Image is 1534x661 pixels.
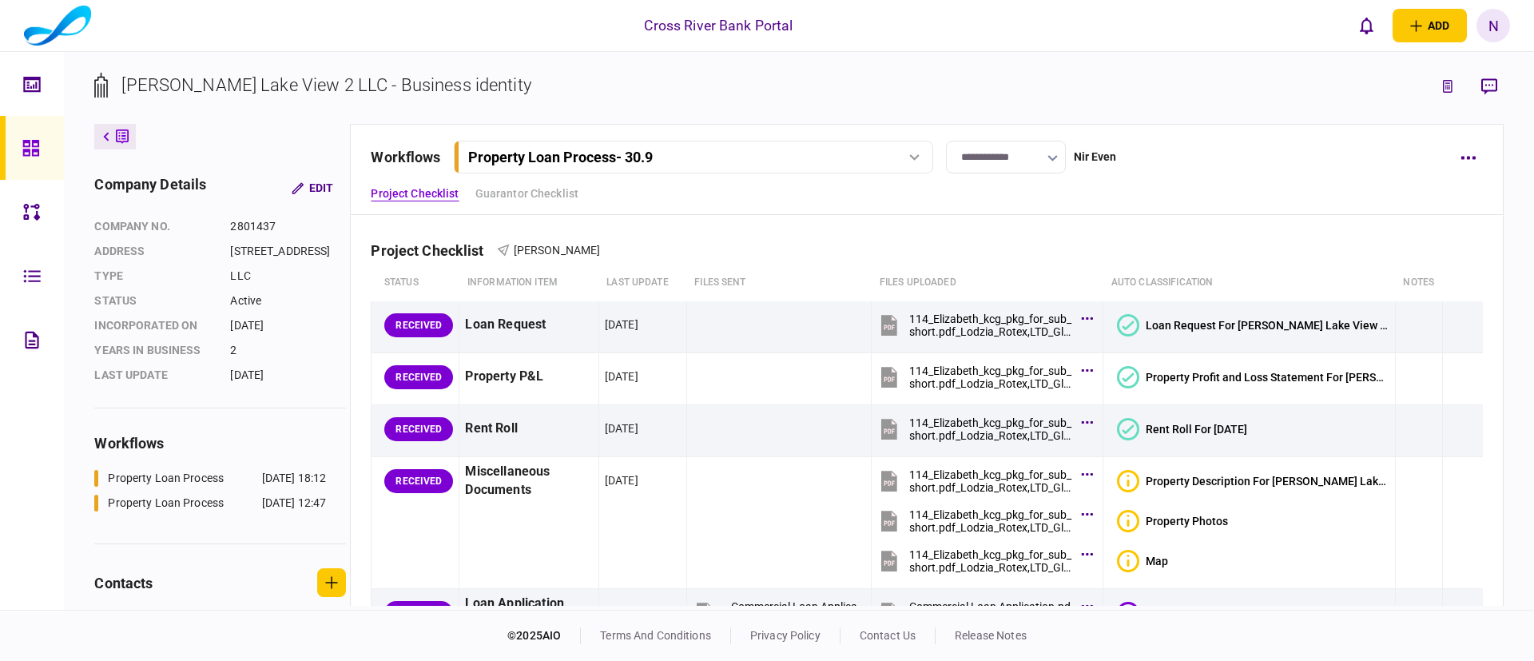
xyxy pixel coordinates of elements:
div: 114_Elizabeth_kcg_pkg_for_sub_short.pdf_Lodzia_Rotex,LTD_Gli_Holdings,_LLC_18cc1cafbd20bfa3.pdf [909,313,1073,338]
button: Rent Roll For 01/12/2024 [1117,418,1247,440]
img: client company logo [24,6,91,46]
div: [DATE] [605,317,638,332]
div: 114_Elizabeth_kcg_pkg_for_sub_short.pdf_Lodzia_Rotex,LTD_Gli_Holdings,_LLC_18cc1cafbd20bfa3 - Pag... [909,364,1073,390]
div: RECEIVED [384,601,453,625]
div: Nir Even [1074,149,1117,165]
div: Active [230,293,346,309]
button: Commercial Loan Application.pdf [693,595,858,631]
div: Loan Request [465,307,592,343]
div: status [94,293,214,309]
div: [DATE] 18:12 [262,470,327,487]
th: auto classification [1103,265,1396,301]
div: 114_Elizabeth_kcg_pkg_for_sub_short.pdf_Lodzia_Rotex,LTD_Gli_Holdings,_LLC_18cc1cafbd20bfa3 - Pag... [909,508,1073,534]
div: [PERSON_NAME] Lake View 2 LLC - Business identity [121,72,531,98]
button: 114_Elizabeth_kcg_pkg_for_sub_short.pdf_Lodzia_Rotex,LTD_Gli_Holdings,_LLC_18cc1cafbd20bfa3 - Pag... [877,503,1089,539]
a: release notes [955,629,1027,642]
div: years in business [94,342,214,359]
div: Loan Request For Elizabeth Lake View 2 LLC [1146,319,1389,332]
button: 114_Elizabeth_kcg_pkg_for_sub_short.pdf_Lodzia_Rotex,LTD_Gli_Holdings,_LLC_18cc1cafbd20bfa3 - Pag... [877,463,1089,499]
div: Miscellaneous Documents [465,463,592,500]
div: workflows [94,432,346,454]
button: link to underwriting page [1433,72,1462,101]
div: Bad quality [1117,470,1139,492]
a: privacy policy [750,629,821,642]
div: Type [94,268,214,285]
button: 114_Elizabeth_kcg_pkg_for_sub_short.pdf_Lodzia_Rotex,LTD_Gli_Holdings,_LLC_18cc1cafbd20bfa3.pdf [877,307,1089,343]
button: 114_Elizabeth_kcg_pkg_for_sub_short.pdf_Lodzia_Rotex,LTD_Gli_Holdings,_LLC_18cc1cafbd20bfa3 - Pag... [877,359,1089,395]
div: Map [1146,555,1168,567]
div: 2 [230,342,346,359]
a: Project Checklist [371,185,459,202]
div: Commercial Loan Application.pdf [909,600,1073,626]
div: Property Loan Process [108,495,224,512]
div: incorporated on [94,317,214,334]
div: [DATE] [605,420,638,436]
button: Property Loan Process- 30.9 [454,141,933,173]
button: Commercial Loan Application.pdf [877,595,1089,631]
button: Loan Request For Elizabeth Lake View 2 LLC [1117,314,1389,336]
div: company no. [94,218,214,235]
div: [DATE] [605,604,638,620]
div: Cross River Bank Portal [644,15,793,36]
div: LLC [230,268,346,285]
div: [DATE] [230,317,346,334]
a: Property Loan Process[DATE] 18:12 [94,470,326,487]
div: Property Profit and Loss Statement For Elizabeth Lake View 2 LLC [1146,371,1389,384]
button: Edit [279,173,346,202]
div: workflows [371,146,440,168]
div: Property P&L [465,359,592,395]
div: Commercial Loan Application.pdf [731,600,858,626]
th: notes [1395,265,1442,301]
div: RECEIVED [384,417,453,441]
button: 114_Elizabeth_kcg_pkg_for_sub_short.pdf_Lodzia_Rotex,LTD_Gli_Holdings,_LLC_18cc1cafbd20bfa3 - Pag... [877,543,1089,579]
div: RECEIVED [384,313,453,337]
div: Property Description For Elizabeth Lake View 2 LLC [1146,475,1389,488]
div: Project Checklist [371,242,496,259]
div: contacts [94,572,153,594]
div: 114_Elizabeth_kcg_pkg_for_sub_short.pdf_Lodzia_Rotex,LTD_Gli_Holdings,_LLC_18cc1cafbd20bfa3 - Pag... [909,548,1073,574]
button: Bad qualityProperty Description For Elizabeth Lake View 2 LLC [1117,470,1389,492]
div: © 2025 AIO [507,627,581,644]
div: 2801437 [230,218,346,235]
div: RECEIVED [384,469,453,493]
button: Bad qualityMap [1117,550,1168,572]
div: Property Loan Process - 30.9 [468,149,653,165]
div: 114_Elizabeth_kcg_pkg_for_sub_short.pdf_Lodzia_Rotex,LTD_Gli_Holdings,_LLC_18cc1cafbd20bfa3 - Pag... [909,416,1073,442]
div: [DATE] 12:47 [262,495,327,512]
div: Bad quality [1117,550,1139,572]
div: [STREET_ADDRESS] [230,243,346,260]
a: Property Loan Process[DATE] 12:47 [94,495,326,512]
button: Identity application form [1117,602,1271,624]
button: Bad qualityProperty Photos [1117,510,1228,532]
button: open notifications list [1349,9,1383,42]
div: Property Loan Process [108,470,224,487]
a: contact us [860,629,916,642]
div: Bad quality [1117,510,1139,532]
div: Property Photos [1146,515,1228,528]
th: Files uploaded [872,265,1103,301]
th: Information item [459,265,598,301]
div: [DATE] [605,472,638,488]
button: open adding identity options [1393,9,1467,42]
div: Loan Application Form [465,595,592,631]
div: RECEIVED [384,365,453,389]
div: 114_Elizabeth_kcg_pkg_for_sub_short.pdf_Lodzia_Rotex,LTD_Gli_Holdings,_LLC_18cc1cafbd20bfa3 - Pag... [909,468,1073,494]
th: status [372,265,459,301]
button: 114_Elizabeth_kcg_pkg_for_sub_short.pdf_Lodzia_Rotex,LTD_Gli_Holdings,_LLC_18cc1cafbd20bfa3 - Pag... [877,411,1089,447]
a: terms and conditions [600,629,711,642]
button: Property Profit and Loss Statement For Elizabeth Lake View 2 LLC [1117,366,1389,388]
div: [DATE] [605,368,638,384]
div: Rent Roll [465,411,592,447]
th: files sent [686,265,872,301]
div: [DATE] [230,367,346,384]
button: N [1476,9,1510,42]
div: address [94,243,214,260]
span: [PERSON_NAME] [514,244,601,257]
div: company details [94,173,206,202]
th: last update [598,265,686,301]
a: Guarantor Checklist [475,185,579,202]
div: Rent Roll For 01/12/2024 [1146,423,1247,436]
div: last update [94,367,214,384]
